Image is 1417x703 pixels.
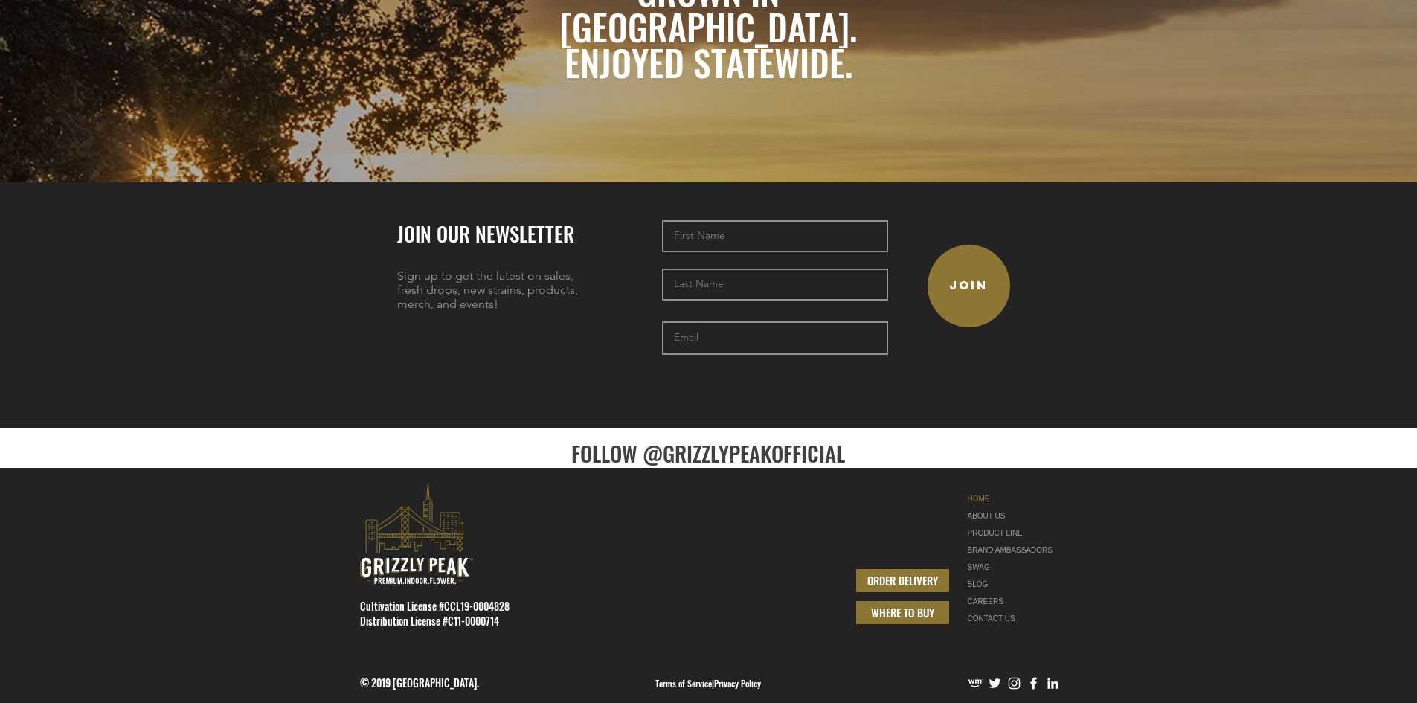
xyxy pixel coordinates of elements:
input: First Name [662,220,888,252]
span: JOIN OUR NEWSLETTER [397,219,574,248]
span: JOIN [949,278,988,293]
a: Privacy Policy [714,677,761,690]
a: ABOUT US [968,507,1061,524]
ul: Social Bar [968,675,1061,691]
div: BRAND AMBASSADORS [968,542,1061,559]
a: HOME [968,490,1061,507]
span: Cultivation License #CCL19-0004828 Distribution License #C11-0000714 [360,598,510,629]
a: CONTACT US [968,610,1061,627]
span: Sign up to get the latest on sales, fresh drops, new strains, products, merch, and events! [397,269,578,311]
a: WHERE TO BUY [856,601,949,624]
span: © 2019 [GEOGRAPHIC_DATA]. [360,675,479,690]
span: | [655,677,761,690]
span: WHERE TO BUY [871,605,934,620]
img: Facebook [1026,675,1041,691]
a: SWAG [968,559,1061,576]
input: Email [662,321,888,355]
input: Last Name [662,269,888,301]
svg: premium-indoor-cannabis [360,483,473,584]
a: BLOG [968,576,1061,593]
a: PRODUCT LINE [968,524,1061,542]
a: CAREERS [968,593,1061,610]
button: JOIN [928,245,1010,327]
a: FOLLOW @GRIZZLYPEAKOFFICIAL [571,437,845,469]
img: weedmaps [968,675,983,691]
a: Terms of Service [655,677,712,690]
span: ORDER DELIVERY [867,573,938,588]
nav: Site [968,490,1061,627]
img: LinkedIn [1045,675,1061,691]
img: Twitter [987,675,1003,691]
a: ORDER DELIVERY [856,569,949,592]
img: Instagram [1006,675,1022,691]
